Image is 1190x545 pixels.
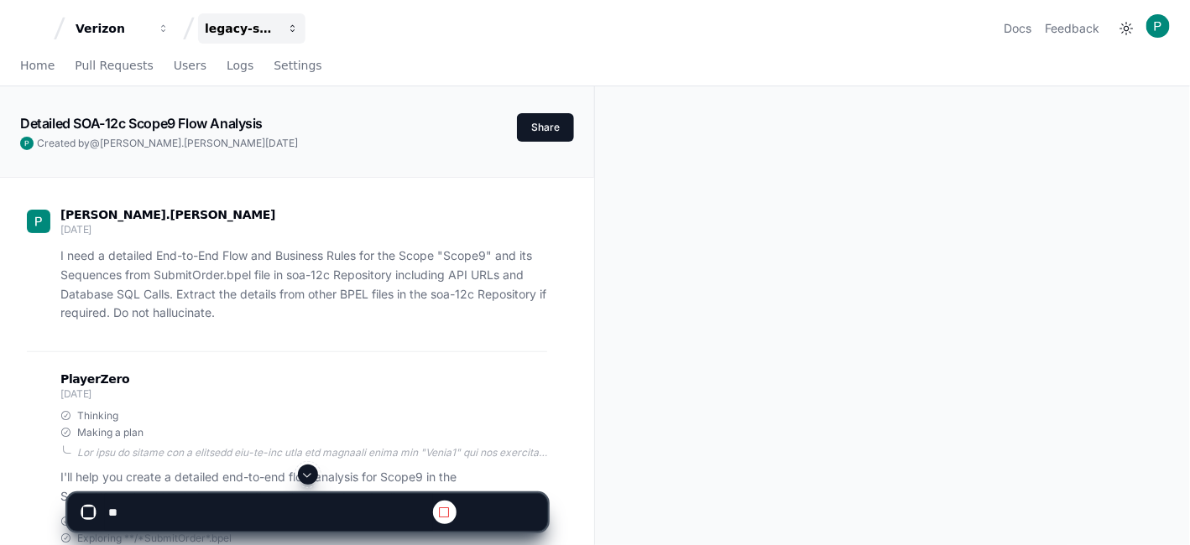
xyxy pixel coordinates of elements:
p: I need a detailed End-to-End Flow and Business Rules for the Scope "Scope9" and its Sequences fro... [60,247,547,323]
img: ACg8ocLL3vXvdba5S5V7nChXuiKYjYAj5GQFF3QGVBb6etwgLiZA=s96-c [20,137,34,150]
span: PlayerZero [60,374,129,384]
span: Users [174,60,206,70]
span: Making a plan [77,426,144,439]
a: Pull Requests [75,47,153,86]
span: Pull Requests [75,60,153,70]
span: Created by [37,137,298,150]
button: Feedback [1045,20,1099,37]
span: Logs [227,60,253,70]
span: [DATE] [60,223,91,236]
a: Logs [227,47,253,86]
a: Docs [1004,20,1031,37]
button: Verizon [69,13,176,44]
img: ACg8ocLL3vXvdba5S5V7nChXuiKYjYAj5GQFF3QGVBb6etwgLiZA=s96-c [1146,14,1170,38]
button: Share [517,113,574,142]
span: Thinking [77,409,118,423]
img: ACg8ocLL3vXvdba5S5V7nChXuiKYjYAj5GQFF3QGVBb6etwgLiZA=s96-c [27,210,50,233]
div: Verizon [76,20,148,37]
span: Home [20,60,55,70]
a: Home [20,47,55,86]
span: Settings [274,60,321,70]
span: [PERSON_NAME].[PERSON_NAME] [60,208,275,221]
a: Users [174,47,206,86]
span: [DATE] [265,137,298,149]
div: legacy-services [205,20,277,37]
div: Lor ipsu do sitame con a elitsedd eiu-te-inc utla etd magnaali enima min "Venia1" qui nos exercit... [77,446,547,459]
span: [DATE] [60,387,91,400]
button: legacy-services [198,13,305,44]
a: Settings [274,47,321,86]
span: @ [90,137,100,149]
app-text-character-animate: Detailed SOA-12c Scope9 Flow Analysis [20,115,263,132]
span: [PERSON_NAME].[PERSON_NAME] [100,137,265,149]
